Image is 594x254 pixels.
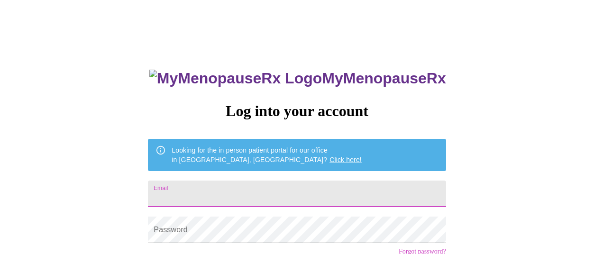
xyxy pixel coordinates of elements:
a: Click here! [329,156,362,163]
h3: Log into your account [148,102,446,120]
img: MyMenopauseRx Logo [149,70,322,87]
h3: MyMenopauseRx [149,70,446,87]
div: Looking for the in person patient portal for our office in [GEOGRAPHIC_DATA], [GEOGRAPHIC_DATA]? [172,142,362,168]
